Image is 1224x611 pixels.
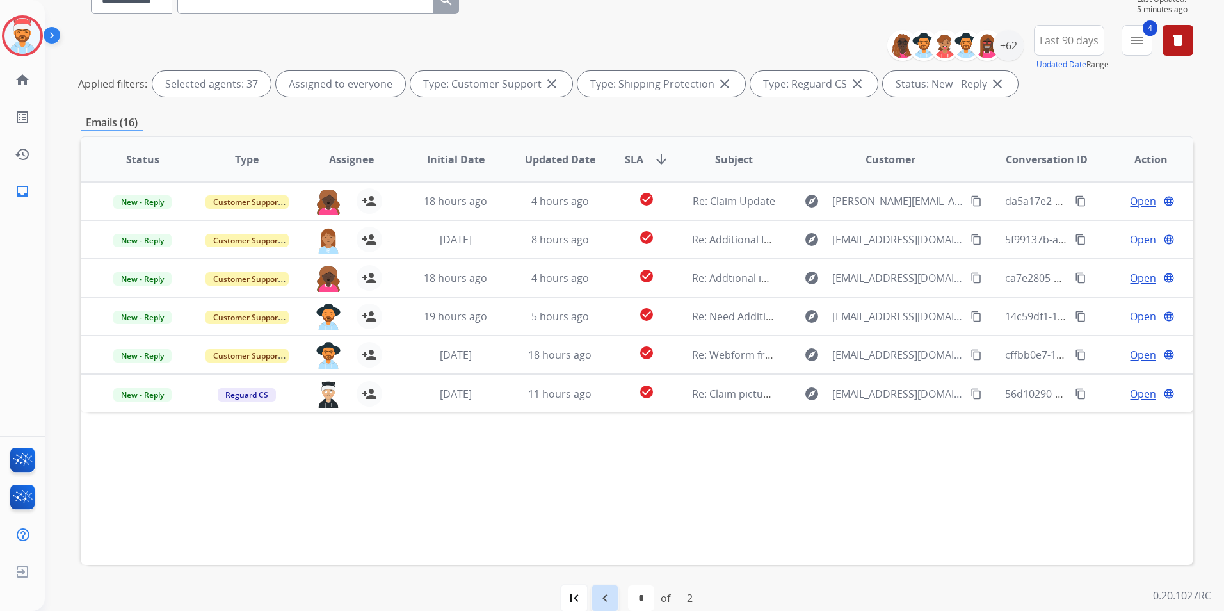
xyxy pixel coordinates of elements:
[625,152,643,167] span: SLA
[78,76,147,92] p: Applied filters:
[677,585,703,611] div: 2
[531,309,589,323] span: 5 hours ago
[1130,347,1156,363] span: Open
[1122,25,1152,56] button: 4
[316,265,341,292] img: agent-avatar
[4,18,40,54] img: avatar
[1163,388,1175,400] mat-icon: language
[1130,270,1156,286] span: Open
[1005,309,1196,323] span: 14c59df1-1ac9-431e-8c34-e311258fd936
[152,71,271,97] div: Selected agents: 37
[113,388,172,402] span: New - Reply
[205,195,289,209] span: Customer Support
[1040,38,1099,43] span: Last 90 days
[15,147,30,162] mat-icon: history
[692,232,819,247] span: Re: Additional Information
[692,309,847,323] span: Re: Need Additional Information
[970,272,982,284] mat-icon: content_copy
[970,349,982,361] mat-icon: content_copy
[1075,195,1086,207] mat-icon: content_copy
[1075,234,1086,245] mat-icon: content_copy
[205,349,289,363] span: Customer Support
[362,347,377,363] mat-icon: person_add
[654,152,669,167] mat-icon: arrow_downward
[832,386,963,402] span: [EMAIL_ADDRESS][DOMAIN_NAME]
[15,184,30,199] mat-icon: inbox
[1005,348,1195,362] span: cffbb0e7-1381-4e81-8a9e-5bd026f37b3f
[316,342,341,369] img: agent-avatar
[205,311,289,324] span: Customer Support
[531,271,589,285] span: 4 hours ago
[693,194,775,208] span: Re: Claim Update
[1163,234,1175,245] mat-icon: language
[692,387,778,401] span: Re: Claim pictures
[544,76,560,92] mat-icon: close
[993,30,1024,61] div: +62
[126,152,159,167] span: Status
[113,349,172,363] span: New - Reply
[639,230,654,245] mat-icon: check_circle
[1089,137,1193,182] th: Action
[883,71,1018,97] div: Status: New - Reply
[1130,309,1156,324] span: Open
[410,71,572,97] div: Type: Customer Support
[970,195,982,207] mat-icon: content_copy
[1036,60,1086,70] button: Updated Date
[804,193,819,209] mat-icon: explore
[1163,349,1175,361] mat-icon: language
[218,388,276,402] span: Reguard CS
[832,347,963,363] span: [EMAIL_ADDRESS][DOMAIN_NAME]
[1036,59,1109,70] span: Range
[427,152,485,167] span: Initial Date
[639,345,654,361] mat-icon: check_circle
[531,194,589,208] span: 4 hours ago
[832,232,963,247] span: [EMAIL_ADDRESS][DOMAIN_NAME]
[81,115,143,131] p: Emails (16)
[316,381,341,408] img: agent-avatar
[424,194,487,208] span: 18 hours ago
[1005,194,1203,208] span: da5a17e2-9b2f-41e5-ba9a-04212b2e4b56
[525,152,595,167] span: Updated Date
[440,348,472,362] span: [DATE]
[316,227,341,254] img: agent-avatar
[1005,387,1200,401] span: 56d10290-b206-437d-b432-6a86b88f5aaf
[1075,311,1086,322] mat-icon: content_copy
[440,232,472,247] span: [DATE]
[1130,232,1156,247] span: Open
[717,76,732,92] mat-icon: close
[597,591,613,606] mat-icon: navigate_before
[1153,588,1211,603] p: 0.20.1027RC
[750,71,878,97] div: Type: Reguard CS
[205,234,289,247] span: Customer Support
[440,387,472,401] span: [DATE]
[692,271,851,285] span: Re: Addtional infomation needed
[866,152,915,167] span: Customer
[832,309,963,324] span: [EMAIL_ADDRESS][DOMAIN_NAME]
[424,309,487,323] span: 19 hours ago
[362,386,377,402] mat-icon: person_add
[1005,232,1199,247] span: 5f99137b-a329-4b16-a272-43728fbee584
[329,152,374,167] span: Assignee
[1163,311,1175,322] mat-icon: language
[113,311,172,324] span: New - Reply
[832,270,963,286] span: [EMAIL_ADDRESS][DOMAIN_NAME]
[692,348,999,362] span: Re: Webform from [EMAIL_ADDRESS][DOMAIN_NAME] on [DATE]
[316,188,341,215] img: agent-avatar
[113,272,172,286] span: New - Reply
[1163,195,1175,207] mat-icon: language
[661,591,670,606] div: of
[276,71,405,97] div: Assigned to everyone
[205,272,289,286] span: Customer Support
[1006,152,1088,167] span: Conversation ID
[1075,349,1086,361] mat-icon: content_copy
[832,193,963,209] span: [PERSON_NAME][EMAIL_ADDRESS][PERSON_NAME][DOMAIN_NAME]
[362,232,377,247] mat-icon: person_add
[528,348,592,362] span: 18 hours ago
[1129,33,1145,48] mat-icon: menu
[531,232,589,247] span: 8 hours ago
[235,152,259,167] span: Type
[639,384,654,400] mat-icon: check_circle
[1143,20,1157,36] span: 4
[970,311,982,322] mat-icon: content_copy
[1163,272,1175,284] mat-icon: language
